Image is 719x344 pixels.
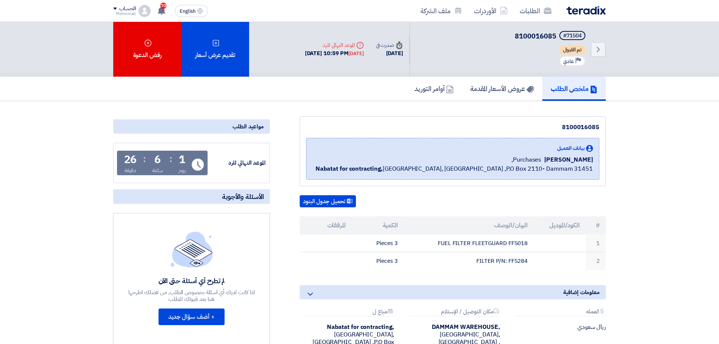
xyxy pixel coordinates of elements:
span: عادي [563,58,574,65]
a: أوامر التوريد [406,77,462,101]
b: DAMMAM WAREHOUSE, [432,322,500,332]
div: Mohmmad [113,12,135,16]
div: مكان التوصيل / الإستلام [408,309,500,316]
span: 8100016085 [515,31,556,41]
a: ملخص الطلب [542,77,606,101]
div: يوم [179,167,186,174]
div: الموعد النهائي للرد [305,41,364,49]
button: + أضف سؤال جديد [159,309,225,325]
div: الحساب [119,6,135,12]
th: # [586,216,606,234]
td: 3 Pieces [352,252,404,270]
button: تحميل جدول البنود [300,195,356,207]
span: English [180,9,196,14]
span: Purchases, [511,155,541,164]
td: FUEL FILTER FLEETGUARD FF5018 [404,234,534,252]
a: عروض الأسعار المقدمة [462,77,542,101]
div: دقيقة [125,167,136,174]
a: ملف الشركة [414,2,468,20]
div: 26 [124,154,137,165]
a: الطلبات [514,2,557,20]
div: مواعيد الطلب [113,119,270,134]
div: #71504 [563,33,582,39]
img: empty_state_list.svg [171,231,213,267]
span: [GEOGRAPHIC_DATA], [GEOGRAPHIC_DATA] ,P.O Box 2110- Dammam 31451 [316,164,593,173]
b: Nabatat for contracting, [316,164,383,173]
td: 2 [586,252,606,270]
h5: عروض الأسعار المقدمة [470,84,534,93]
div: 6 [154,154,161,165]
div: صدرت في [376,41,403,49]
div: 8100016085 [306,123,599,132]
td: FILTER P/N: FF5284 [404,252,534,270]
div: ريال سعودي [511,323,606,331]
th: الكمية [352,216,404,234]
td: 1 [586,234,606,252]
h5: ملخص الطلب [551,84,597,93]
div: [DATE] 10:59 PM [305,49,364,58]
span: الأسئلة والأجوبة [222,192,264,201]
div: رفض الدعوة [113,22,181,77]
div: الموعد النهائي للرد [209,159,266,167]
td: 3 Pieces [352,234,404,252]
div: تقديم عرض أسعار [181,22,249,77]
b: Nabatat for contracting, [327,322,394,332]
h5: 8100016085 [515,31,587,42]
div: 1 [179,154,185,165]
th: المرفقات [300,216,352,234]
span: [PERSON_NAME] [544,155,593,164]
img: Teradix logo [567,6,606,15]
div: ساعة [152,167,163,174]
th: الكود/الموديل [534,216,586,234]
div: اذا كانت لديك أي اسئلة بخصوص الطلب, من فضلك اطرحها هنا بعد قبولك للطلب [128,289,256,302]
a: الأوردرات [468,2,514,20]
span: معلومات إضافية [563,288,600,296]
div: العمله [514,309,606,316]
button: English [175,5,208,17]
div: [DATE] [376,49,403,58]
span: بيانات العميل [557,144,585,152]
h5: أوامر التوريد [414,84,454,93]
div: [DATE] [348,50,363,57]
th: البيان/الوصف [404,216,534,234]
div: : [169,152,172,166]
div: مباع ل [303,309,394,316]
span: 10 [160,3,166,9]
img: profile_test.png [139,5,151,17]
div: : [143,152,146,166]
div: لم تطرح أي أسئلة حتى الآن [128,276,256,285]
span: تم القبول [559,45,585,54]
